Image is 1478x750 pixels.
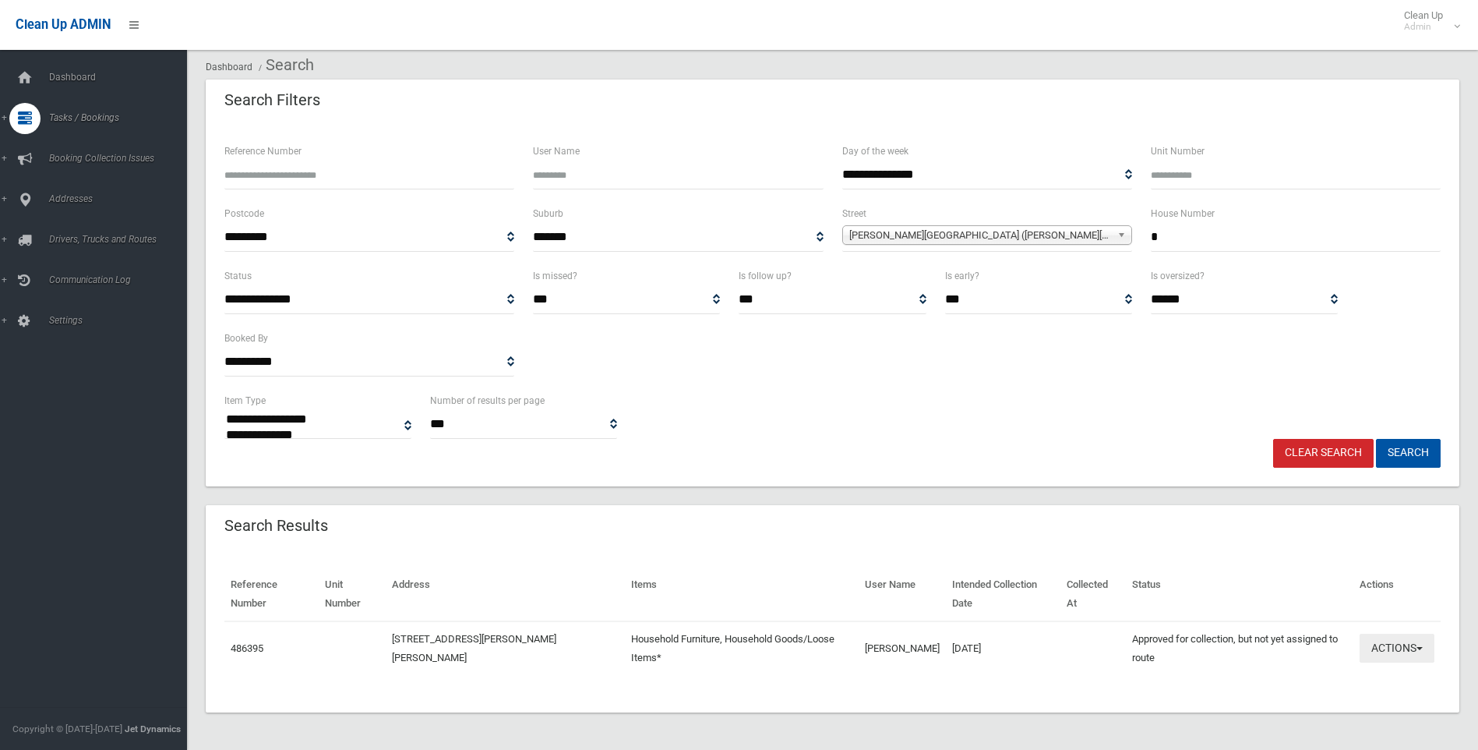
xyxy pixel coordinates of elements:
[224,568,319,621] th: Reference Number
[1376,439,1441,468] button: Search
[1404,21,1443,33] small: Admin
[849,226,1111,245] span: [PERSON_NAME][GEOGRAPHIC_DATA] ([PERSON_NAME][GEOGRAPHIC_DATA])
[842,205,866,222] label: Street
[206,511,347,541] header: Search Results
[739,267,792,285] label: Is follow up?
[224,143,302,160] label: Reference Number
[1151,267,1205,285] label: Is oversized?
[1353,568,1441,621] th: Actions
[625,621,859,675] td: Household Furniture, Household Goods/Loose Items*
[224,392,266,409] label: Item Type
[44,274,199,285] span: Communication Log
[625,568,859,621] th: Items
[859,568,946,621] th: User Name
[255,51,314,80] li: Search
[206,85,339,115] header: Search Filters
[533,205,563,222] label: Suburb
[44,234,199,245] span: Drivers, Trucks and Routes
[1273,439,1374,468] a: Clear Search
[1126,621,1353,675] td: Approved for collection, but not yet assigned to route
[12,723,122,734] span: Copyright © [DATE]-[DATE]
[842,143,908,160] label: Day of the week
[1126,568,1353,621] th: Status
[386,568,625,621] th: Address
[44,153,199,164] span: Booking Collection Issues
[946,621,1060,675] td: [DATE]
[392,633,556,663] a: [STREET_ADDRESS][PERSON_NAME][PERSON_NAME]
[125,723,181,734] strong: Jet Dynamics
[1151,205,1215,222] label: House Number
[1396,9,1459,33] span: Clean Up
[1060,568,1126,621] th: Collected At
[44,72,199,83] span: Dashboard
[44,112,199,123] span: Tasks / Bookings
[224,205,264,222] label: Postcode
[533,143,580,160] label: User Name
[945,267,979,285] label: Is early?
[231,642,263,654] a: 486395
[224,267,252,285] label: Status
[946,568,1060,621] th: Intended Collection Date
[44,193,199,204] span: Addresses
[319,568,386,621] th: Unit Number
[533,267,577,285] label: Is missed?
[430,392,545,409] label: Number of results per page
[224,330,268,347] label: Booked By
[44,315,199,326] span: Settings
[1360,634,1434,663] button: Actions
[859,621,946,675] td: [PERSON_NAME]
[16,17,111,32] span: Clean Up ADMIN
[206,62,252,73] a: Dashboard
[1151,143,1205,160] label: Unit Number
